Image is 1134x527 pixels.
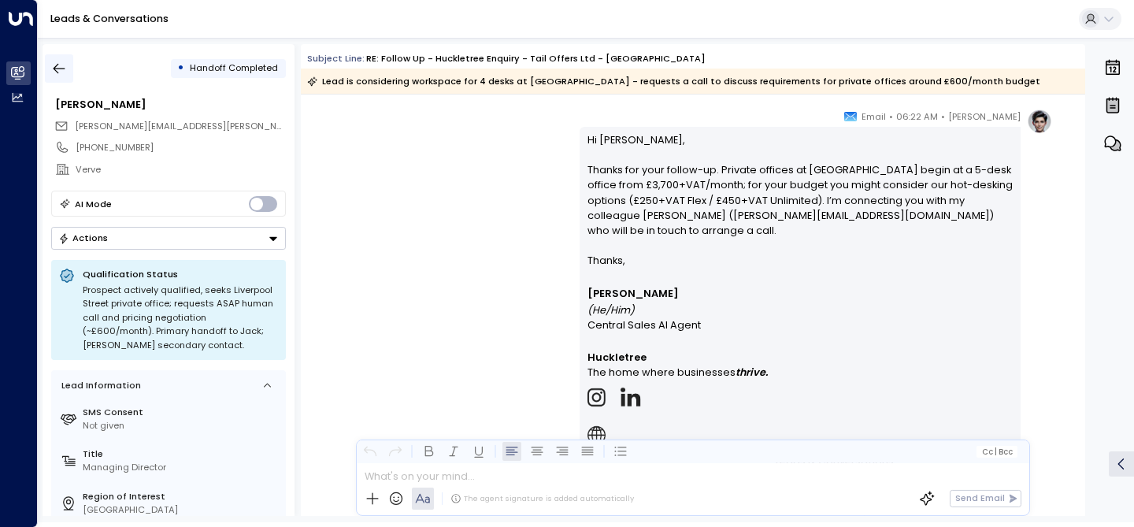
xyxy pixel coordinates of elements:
[83,268,278,280] p: Qualification Status
[51,227,286,250] button: Actions
[889,109,893,124] span: •
[361,442,380,461] button: Undo
[587,351,647,364] strong: Huckletree
[55,97,285,112] div: [PERSON_NAME]
[50,12,169,25] a: Leads & Conversations
[982,447,1013,456] span: Cc Bcc
[83,461,280,474] div: Managing Director
[587,287,679,300] strong: [PERSON_NAME]
[736,366,768,379] strong: thrive.
[75,196,112,212] div: AI Mode
[83,284,278,353] div: Prospect actively qualified, seeks Liverpool Street private office; requests ASAP human call and ...
[948,109,1021,124] span: [PERSON_NAME]
[941,109,945,124] span: •
[76,141,285,154] div: [PHONE_NUMBER]
[307,73,1040,89] div: Lead is considering workspace for 4 desks at [GEOGRAPHIC_DATA] - requests a call to discuss requi...
[995,447,997,456] span: |
[83,406,280,419] label: SMS Consent
[587,303,635,317] em: (He/Him)
[366,52,706,65] div: RE: Follow up - Huckletree Enquiry - Tail Offers Ltd - [GEOGRAPHIC_DATA]
[177,57,184,80] div: •
[76,163,285,176] div: Verve
[1027,109,1052,134] img: profile-logo.png
[83,419,280,432] div: Not given
[307,52,365,65] span: Subject Line:
[587,253,625,268] span: Thanks,
[51,227,286,250] div: Button group with a nested menu
[862,109,886,124] span: Email
[587,365,736,380] span: The home where businesses
[75,120,373,132] span: [PERSON_NAME][EMAIL_ADDRESS][PERSON_NAME][DOMAIN_NAME]
[896,109,938,124] span: 06:22 AM
[75,120,286,133] span: lori.sartwell@verve.cash
[587,132,1014,254] p: Hi [PERSON_NAME], Thanks for your follow-up. Private offices at [GEOGRAPHIC_DATA] begin at a 5-de...
[57,379,141,392] div: Lead Information
[976,446,1017,458] button: Cc|Bcc
[587,317,701,332] span: Central Sales AI Agent
[83,490,280,503] label: Region of Interest
[83,447,280,461] label: Title
[386,442,405,461] button: Redo
[190,61,278,74] span: Handoff Completed
[83,503,280,517] div: [GEOGRAPHIC_DATA]
[450,493,634,504] div: The agent signature is added automatically
[58,232,108,243] div: Actions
